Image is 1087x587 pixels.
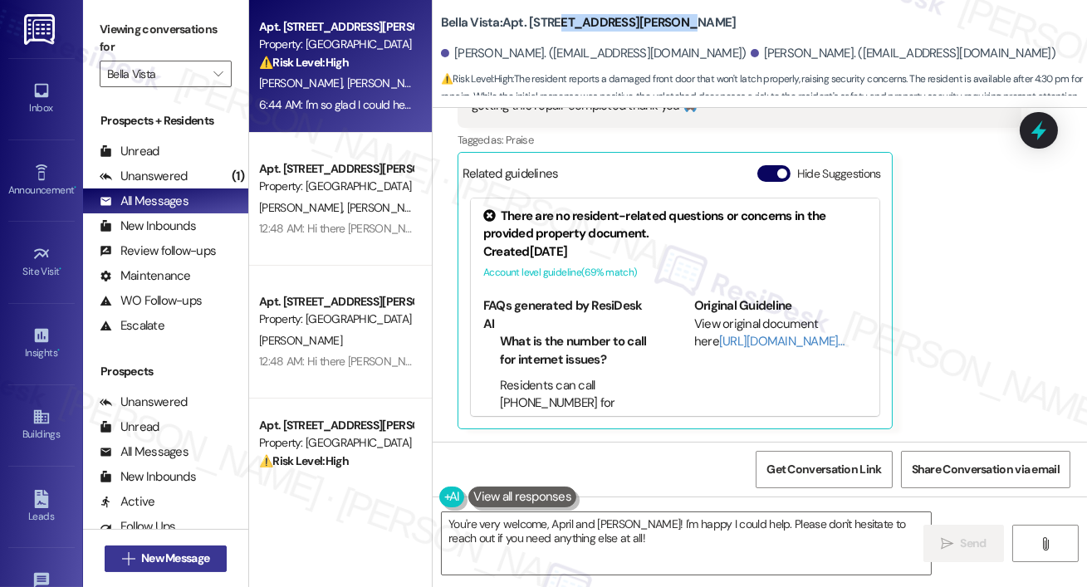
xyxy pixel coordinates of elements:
[463,165,559,189] div: Related guidelines
[259,311,413,328] div: Property: [GEOGRAPHIC_DATA]
[259,293,413,311] div: Apt. [STREET_ADDRESS][PERSON_NAME]
[83,112,248,130] div: Prospects + Residents
[901,451,1070,488] button: Share Conversation via email
[259,55,349,70] strong: ⚠️ Risk Level: High
[107,61,205,87] input: All communities
[259,178,413,195] div: Property: [GEOGRAPHIC_DATA]
[766,461,881,478] span: Get Conversation Link
[442,512,931,575] textarea: You're very welcome, April and [PERSON_NAME]! I'm happy I could help. Please don't hesitate to re...
[100,218,196,235] div: New Inbounds
[756,451,892,488] button: Get Conversation Link
[694,316,867,351] div: View original document here
[961,535,987,552] span: Send
[8,403,75,448] a: Buildings
[441,72,512,86] strong: ⚠️ Risk Level: High
[500,377,656,448] li: Residents can call [PHONE_NUMBER] for assistance with internet issues.
[83,363,248,380] div: Prospects
[1039,537,1051,550] i: 
[8,321,75,366] a: Insights •
[122,552,135,565] i: 
[458,128,1021,152] div: Tagged as:
[100,143,159,160] div: Unread
[213,67,223,81] i: 
[100,493,155,511] div: Active
[259,18,413,36] div: Apt. [STREET_ADDRESS][PERSON_NAME]
[259,354,933,369] div: 12:48 AM: Hi there [PERSON_NAME]! I just wanted to check in and ask if you are happy with your ho...
[441,14,737,32] b: Bella Vista: Apt. [STREET_ADDRESS][PERSON_NAME]
[259,434,413,452] div: Property: [GEOGRAPHIC_DATA]
[24,14,58,45] img: ResiDesk Logo
[259,453,349,468] strong: ⚠️ Risk Level: High
[347,200,430,215] span: [PERSON_NAME]
[8,76,75,121] a: Inbox
[751,45,1056,62] div: [PERSON_NAME]. ([EMAIL_ADDRESS][DOMAIN_NAME])
[719,333,845,350] a: [URL][DOMAIN_NAME]…
[60,263,62,275] span: •
[797,165,881,183] label: Hide Suggestions
[483,208,867,243] div: There are no resident-related questions or concerns in the provided property document.
[506,133,533,147] span: Praise
[8,485,75,530] a: Leads
[912,461,1060,478] span: Share Conversation via email
[259,36,413,53] div: Property: [GEOGRAPHIC_DATA]
[100,292,202,310] div: WO Follow-ups
[100,468,196,486] div: New Inbounds
[100,17,232,61] label: Viewing conversations for
[441,45,747,62] div: [PERSON_NAME]. ([EMAIL_ADDRESS][DOMAIN_NAME])
[100,518,176,536] div: Follow Ups
[8,240,75,285] a: Site Visit •
[74,182,76,193] span: •
[228,164,248,189] div: (1)
[100,242,216,260] div: Review follow-ups
[105,545,228,572] button: New Message
[923,525,1004,562] button: Send
[259,221,1040,236] div: 12:48 AM: Hi there [PERSON_NAME] and [PERSON_NAME]! I just wanted to check in and ask if you are ...
[141,550,209,567] span: New Message
[259,76,347,90] span: [PERSON_NAME]
[941,537,953,550] i: 
[100,317,164,335] div: Escalate
[100,394,188,411] div: Unanswered
[259,200,347,215] span: [PERSON_NAME]
[100,267,191,285] div: Maintenance
[259,97,1044,112] div: 6:44 AM: I'm so glad I could help! It's my pleasure to ensure your home is safe and comfortable. ...
[100,193,189,210] div: All Messages
[483,264,867,281] div: Account level guideline ( 69 % match)
[441,71,1087,106] span: : The resident reports a damaged front door that won't latch properly, raising security concerns....
[259,333,342,348] span: [PERSON_NAME]
[100,418,159,436] div: Unread
[57,345,60,356] span: •
[259,417,413,434] div: Apt. [STREET_ADDRESS][PERSON_NAME]
[483,243,867,261] div: Created [DATE]
[483,297,643,331] b: FAQs generated by ResiDesk AI
[347,76,430,90] span: [PERSON_NAME]
[694,297,792,314] b: Original Guideline
[500,333,656,369] li: What is the number to call for internet issues?
[100,168,188,185] div: Unanswered
[100,443,189,461] div: All Messages
[259,160,413,178] div: Apt. [STREET_ADDRESS][PERSON_NAME]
